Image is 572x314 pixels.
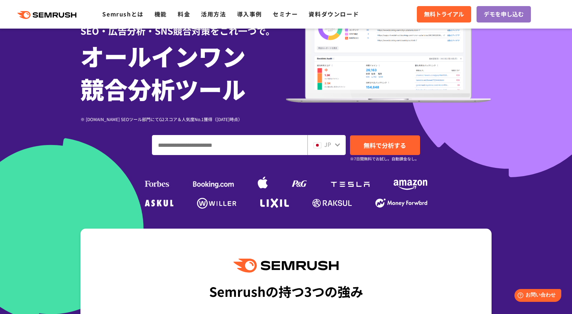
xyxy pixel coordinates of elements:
div: ※ [DOMAIN_NAME] SEOツール部門にてG2スコア＆人気度No.1獲得（[DATE]時点） [80,116,286,123]
div: Semrushの持つ3つの強み [209,278,363,304]
span: 無料トライアル [424,10,464,19]
span: JP [324,140,331,149]
h1: オールインワン 競合分析ツール [80,39,286,105]
a: 資料ダウンロード [309,10,359,18]
span: 無料で分析する [364,141,406,150]
a: セミナー [273,10,298,18]
input: ドメイン、キーワードまたはURLを入力してください [152,135,307,155]
span: デモを申し込む [484,10,524,19]
iframe: Help widget launcher [508,286,564,306]
a: 機能 [154,10,167,18]
a: 活用方法 [201,10,226,18]
a: デモを申し込む [477,6,531,23]
img: Semrush [233,259,339,273]
small: ※7日間無料でお試し。自動課金なし。 [350,155,419,162]
a: 無料トライアル [417,6,471,23]
a: Semrushとは [102,10,143,18]
a: 導入事例 [237,10,262,18]
a: 料金 [178,10,190,18]
a: 無料で分析する [350,135,420,155]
